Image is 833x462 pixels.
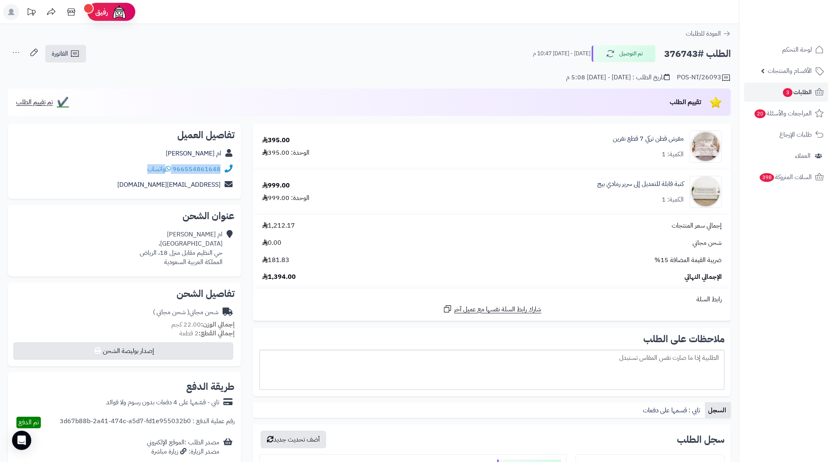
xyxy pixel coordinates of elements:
span: 0.00 [262,238,281,248]
span: 3 [783,88,793,97]
img: ai-face.png [111,4,127,20]
span: الإجمالي النهائي [684,272,722,282]
small: [DATE] - [DATE] 10:47 م [533,50,590,58]
div: رابط السلة [256,295,728,304]
span: 1,212.17 [262,221,295,230]
a: ام [PERSON_NAME] [166,149,221,158]
a: السلات المتروكة398 [744,167,828,187]
div: 999.00 [262,181,290,190]
a: [EMAIL_ADDRESS][DOMAIN_NAME] [117,180,221,190]
a: تحديثات المنصة [21,4,41,22]
span: شارك رابط السلة نفسها مع عميل آخر [454,305,542,314]
span: 1,394.00 [262,272,296,282]
div: 395.00 [262,136,290,145]
a: 966554861648 [173,164,221,174]
h2: ملاحظات على الطلب [259,334,725,344]
a: طلبات الإرجاع [744,125,828,144]
span: طلبات الإرجاع [779,129,812,140]
strong: إجمالي القطع: [199,329,235,338]
div: شحن مجاني [153,308,219,317]
h3: سجل الطلب [677,435,725,444]
div: مصدر الطلب :الموقع الإلكتروني [147,438,219,456]
span: 20 [755,109,766,118]
a: الطلبات3 [744,83,828,102]
a: واتساب [147,164,171,174]
div: الوحدة: 999.00 [262,194,309,203]
span: لوحة التحكم [782,44,812,55]
h2: طريقة الدفع [186,382,235,391]
small: 22.00 كجم [171,320,235,329]
span: شحن مجاني [692,238,722,248]
h2: تفاصيل العميل [14,130,235,140]
span: الفاتورة [52,49,68,59]
span: ( شحن مجاني ) [153,307,189,317]
img: 1745317144-istanbul%20S18-90x90.jpg [690,131,721,163]
div: تابي - قسّمها على 4 دفعات بدون رسوم ولا فوائد [106,398,219,407]
div: مصدر الزيارة: زيارة مباشرة [147,447,219,456]
a: السجل [705,402,731,418]
span: تقييم الطلب [670,97,701,107]
span: تم تقييم الطلب [16,97,53,107]
a: شارك رابط السلة نفسها مع عميل آخر [443,304,542,314]
div: ام [PERSON_NAME] [GEOGRAPHIC_DATA]، حي النظيم مقابل منزل 18، الرياض المملكة العربية السعودية [140,230,223,266]
a: كنبة قابلة للتعديل إلى سرير رمادي بيج [597,180,684,189]
span: الطلبات [782,87,812,98]
span: العودة للطلبات [686,29,721,38]
a: ✔️ تم تقييم الطلب [16,97,69,107]
small: 2 قطعة [179,329,235,338]
a: المراجعات والأسئلة20 [744,104,828,123]
span: 398 [760,173,774,182]
h2: تفاصيل الشحن [14,289,235,299]
span: ضريبة القيمة المضافة 15% [654,256,722,265]
strong: إجمالي الوزن: [201,320,235,329]
span: تم الدفع [18,418,39,427]
button: إصدار بوليصة الشحن [13,342,233,360]
div: الطلبية إذا ما صارت نفس المقاس تستبدل [259,350,725,390]
a: الفاتورة [45,45,86,63]
div: تاريخ الطلب : [DATE] - [DATE] 5:08 م [566,73,670,82]
a: تابي : قسمها على دفعات [640,402,705,418]
span: 181.83 [262,256,289,265]
span: رفيق [95,7,108,17]
div: الكمية: 1 [662,150,684,159]
span: الأقسام والمنتجات [768,65,812,77]
h2: الطلب #376743 [664,46,731,62]
div: الوحدة: 395.00 [262,148,309,157]
button: تم التوصيل [592,45,656,62]
div: رقم عملية الدفع : 3d67b88b-2a41-474c-a5d7-fd1e955032b0 [60,417,235,428]
button: أضف تحديث جديد [261,431,326,448]
span: المراجعات والأسئلة [754,108,812,119]
h2: عنوان الشحن [14,211,235,221]
a: مفرش قطن تركي 7 قطع نفرين [613,134,684,143]
span: العملاء [795,150,811,161]
div: POS-NT/26093 [677,73,731,83]
span: إجمالي سعر المنتجات [672,221,722,230]
span: السلات المتروكة [759,171,812,183]
span: ✔️ [57,97,69,107]
img: 1751532069-1-90x90.jpg [690,176,721,208]
a: العملاء [744,146,828,165]
div: Open Intercom Messenger [12,431,31,450]
img: logo-2.png [779,22,825,39]
div: الكمية: 1 [662,195,684,204]
a: العودة للطلبات [686,29,731,38]
a: لوحة التحكم [744,40,828,59]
